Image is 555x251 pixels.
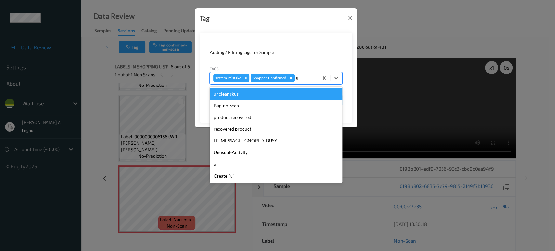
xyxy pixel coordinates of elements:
button: Close [346,13,355,22]
div: system-mistake [213,74,242,82]
div: Tag [200,13,210,23]
div: Remove Shopper Confirmed [287,74,295,82]
div: Bug-no-scan [210,100,342,112]
div: LP_MESSAGE_IGNORED_BUSY [210,135,342,147]
div: unclear skus [210,88,342,100]
div: Remove system-mistake [242,74,249,82]
div: recovered product [210,123,342,135]
div: Adding / Editing tags for Sample [210,49,342,56]
div: Create "u" [210,170,342,182]
div: product recovered [210,112,342,123]
div: un [210,158,342,170]
label: Tags [210,66,219,72]
div: Shopper Confirmed [251,74,287,82]
div: Unusual-Activity [210,147,342,158]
